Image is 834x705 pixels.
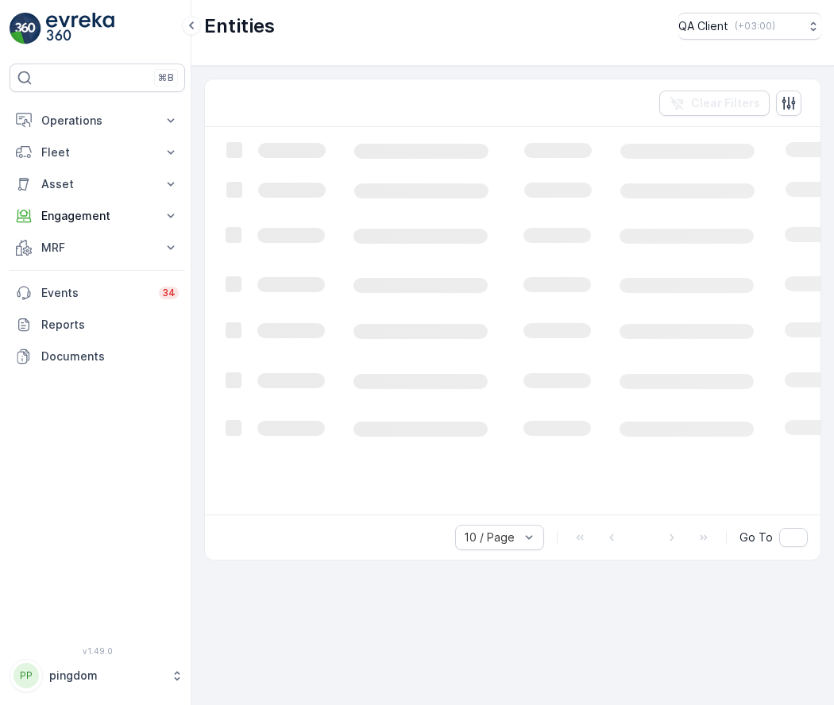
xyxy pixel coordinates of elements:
button: QA Client(+03:00) [678,13,821,40]
p: MRF [41,240,153,256]
button: PPpingdom [10,659,185,692]
p: Entities [204,13,275,39]
button: Operations [10,105,185,137]
button: MRF [10,232,185,264]
p: ( +03:00 ) [735,20,775,33]
a: Documents [10,341,185,372]
button: Clear Filters [659,91,770,116]
p: Asset [41,176,153,192]
span: v 1.49.0 [10,646,185,656]
p: Documents [41,349,179,364]
div: PP [14,663,39,688]
p: pingdom [49,668,163,684]
button: Asset [10,168,185,200]
p: Operations [41,113,153,129]
a: Events34 [10,277,185,309]
p: Fleet [41,144,153,160]
p: ⌘B [158,71,174,84]
p: 34 [162,287,176,299]
img: logo_light-DOdMpM7g.png [46,13,114,44]
button: Fleet [10,137,185,168]
img: logo [10,13,41,44]
p: Reports [41,317,179,333]
a: Reports [10,309,185,341]
p: Clear Filters [691,95,760,111]
p: Engagement [41,208,153,224]
p: Events [41,285,149,301]
span: Go To [739,530,773,545]
button: Engagement [10,200,185,232]
p: QA Client [678,18,728,34]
